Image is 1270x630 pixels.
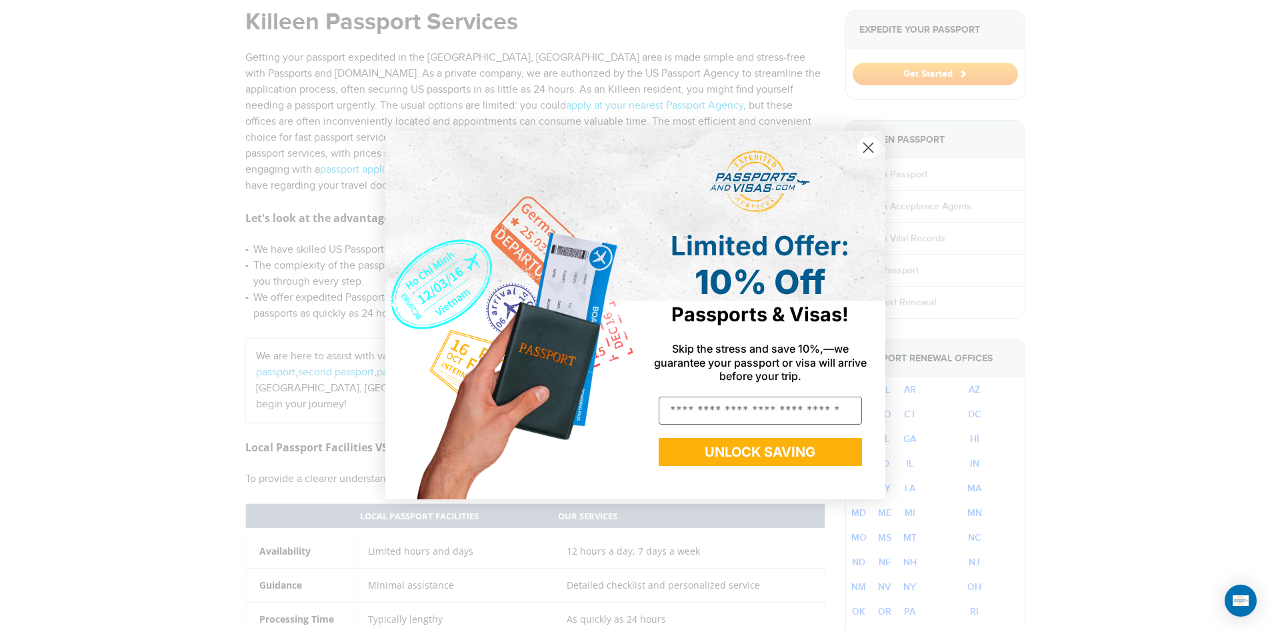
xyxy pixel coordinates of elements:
button: UNLOCK SAVING [659,438,862,466]
div: Open Intercom Messenger [1225,585,1257,617]
span: Limited Offer: [671,229,849,262]
span: Skip the stress and save 10%,—we guarantee your passport or visa will arrive before your trip. [654,342,867,382]
span: 10% Off [695,262,825,302]
img: de9cda0d-0715-46ca-9a25-073762a91ba7.png [385,131,635,499]
img: passports and visas [710,151,810,213]
button: Close dialog [857,136,880,159]
span: Passports & Visas! [671,303,849,326]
